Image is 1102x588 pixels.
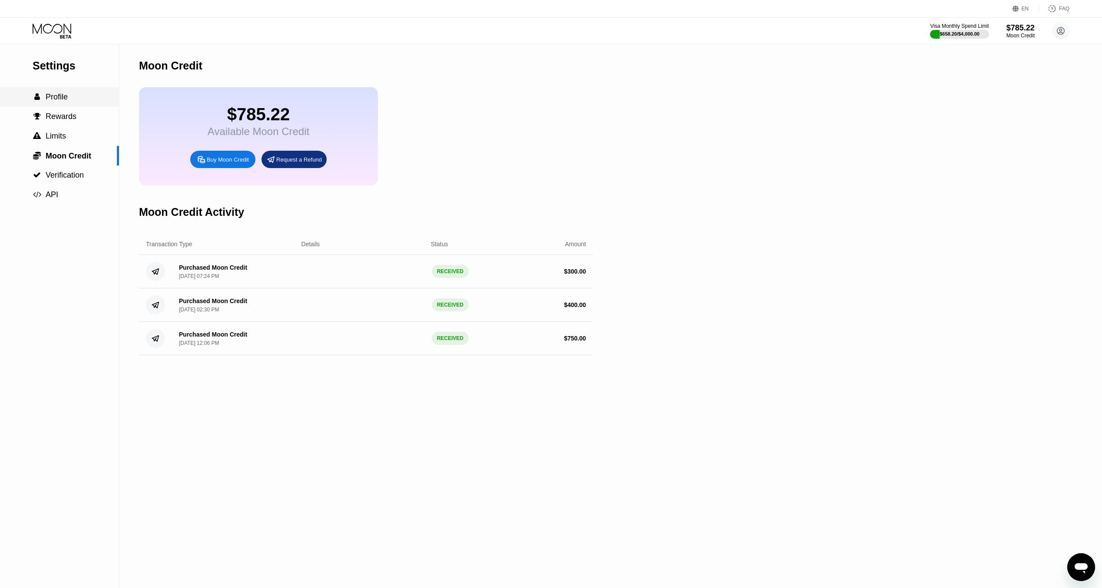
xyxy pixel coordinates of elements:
div: RECEIVED [432,298,469,311]
span: API [46,190,58,199]
div: Buy Moon Credit [190,151,255,168]
div: Purchased Moon Credit [179,264,247,271]
div: [DATE] 02:30 PM [179,307,219,313]
span: Profile [46,92,68,101]
div: Visa Monthly Spend Limit [930,23,989,29]
span:  [33,132,41,140]
div: Buy Moon Credit [207,156,249,163]
span:  [34,93,40,101]
div: Moon Credit [1006,33,1035,39]
iframe: Button to launch messaging window [1067,553,1095,581]
div: $785.22 [1006,23,1035,33]
div: $785.22Moon Credit [1006,23,1035,39]
div: Request a Refund [276,156,322,163]
div: EN [1022,6,1029,12]
span:  [33,191,41,198]
div: Purchased Moon Credit [179,297,247,304]
div: FAQ [1059,6,1069,12]
div: FAQ [1039,4,1069,13]
div: EN [1013,4,1039,13]
div: Request a Refund [261,151,327,168]
div: Moon Credit Activity [139,206,244,218]
div: RECEIVED [432,265,469,278]
div: $785.22 [208,105,309,124]
div: Amount [565,241,586,248]
span:  [33,112,41,120]
div: Status [431,241,448,248]
div: Available Moon Credit [208,126,309,138]
div: $658.20 / $4,000.00 [940,31,980,36]
div: $ 400.00 [564,301,586,308]
div:  [33,93,41,101]
div: Details [301,241,320,248]
span:  [33,171,41,179]
div: Settings [33,59,119,72]
span: Rewards [46,112,76,121]
span: Verification [46,171,84,179]
span: Limits [46,132,66,140]
div: Moon Credit [139,59,202,72]
div: Transaction Type [146,241,192,248]
div: $ 750.00 [564,335,586,342]
div: Visa Monthly Spend Limit$658.20/$4,000.00 [930,23,989,39]
div: Purchased Moon Credit [179,331,247,338]
div: RECEIVED [432,332,469,345]
div: [DATE] 12:06 PM [179,340,219,346]
span: Moon Credit [46,152,91,160]
span:  [33,151,41,160]
div: [DATE] 07:24 PM [179,273,219,279]
div: $ 300.00 [564,268,586,275]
